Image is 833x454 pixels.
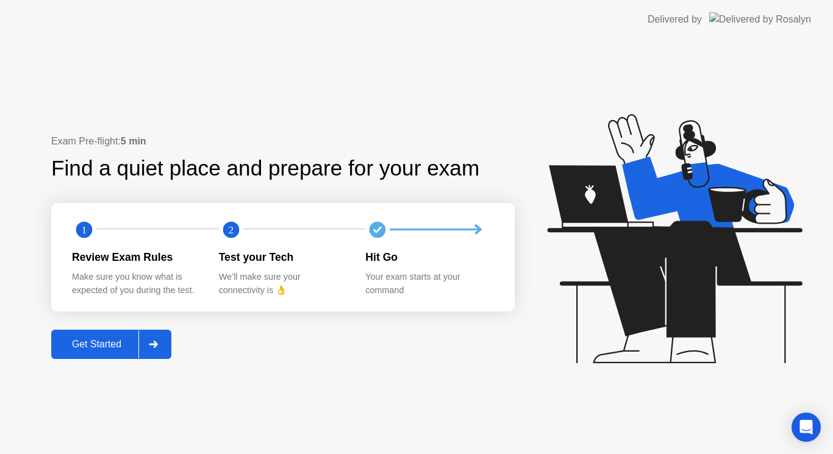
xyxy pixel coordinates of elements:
[51,330,171,359] button: Get Started
[792,413,821,442] div: Open Intercom Messenger
[82,224,87,235] text: 1
[72,271,199,297] div: Make sure you know what is expected of you during the test.
[55,339,138,350] div: Get Started
[51,134,515,149] div: Exam Pre-flight:
[229,224,234,235] text: 2
[219,249,346,265] div: Test your Tech
[51,152,481,185] div: Find a quiet place and prepare for your exam
[121,136,146,146] b: 5 min
[709,12,811,26] img: Delivered by Rosalyn
[72,249,199,265] div: Review Exam Rules
[219,271,346,297] div: We’ll make sure your connectivity is 👌
[365,271,493,297] div: Your exam starts at your command
[365,249,493,265] div: Hit Go
[648,12,702,27] div: Delivered by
